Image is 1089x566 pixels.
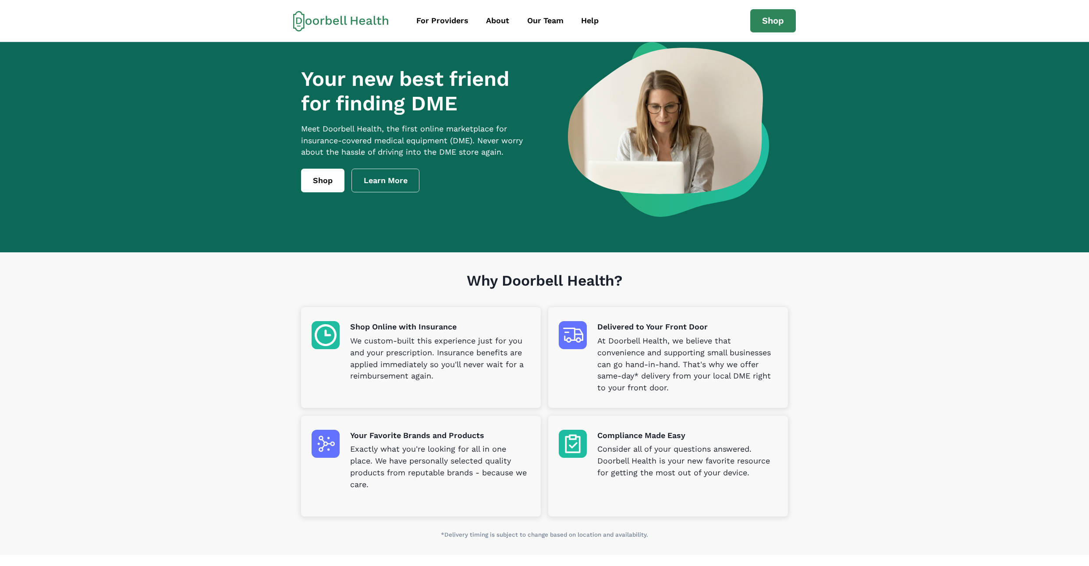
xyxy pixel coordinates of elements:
[559,430,587,458] img: Compliance Made Easy icon
[312,321,340,349] img: Shop Online with Insurance icon
[597,430,777,442] p: Compliance Made Easy
[408,11,476,31] a: For Providers
[581,15,599,27] div: Help
[301,67,539,116] h1: Your new best friend for finding DME
[597,321,777,333] p: Delivered to Your Front Door
[350,335,530,382] p: We custom-built this experience just for you and your prescription. Insurance benefits are applie...
[559,321,587,349] img: Delivered to Your Front Door icon
[519,11,571,31] a: Our Team
[350,430,530,442] p: Your Favorite Brands and Products
[597,443,777,479] p: Consider all of your questions answered. Doorbell Health is your new favorite resource for gettin...
[351,169,420,192] a: Learn More
[750,9,796,33] a: Shop
[301,169,344,192] a: Shop
[301,123,539,159] p: Meet Doorbell Health, the first online marketplace for insurance-covered medical equipment (DME)....
[350,321,530,333] p: Shop Online with Insurance
[478,11,517,31] a: About
[301,531,788,539] p: *Delivery timing is subject to change based on location and availability.
[301,272,788,308] h1: Why Doorbell Health?
[350,443,530,491] p: Exactly what you're looking for all in one place. We have personally selected quality products fr...
[527,15,564,27] div: Our Team
[597,335,777,394] p: At Doorbell Health, we believe that convenience and supporting small businesses can go hand-in-ha...
[486,15,509,27] div: About
[568,42,769,217] img: a woman looking at a computer
[573,11,607,31] a: Help
[312,430,340,458] img: Your Favorite Brands and Products icon
[416,15,468,27] div: For Providers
